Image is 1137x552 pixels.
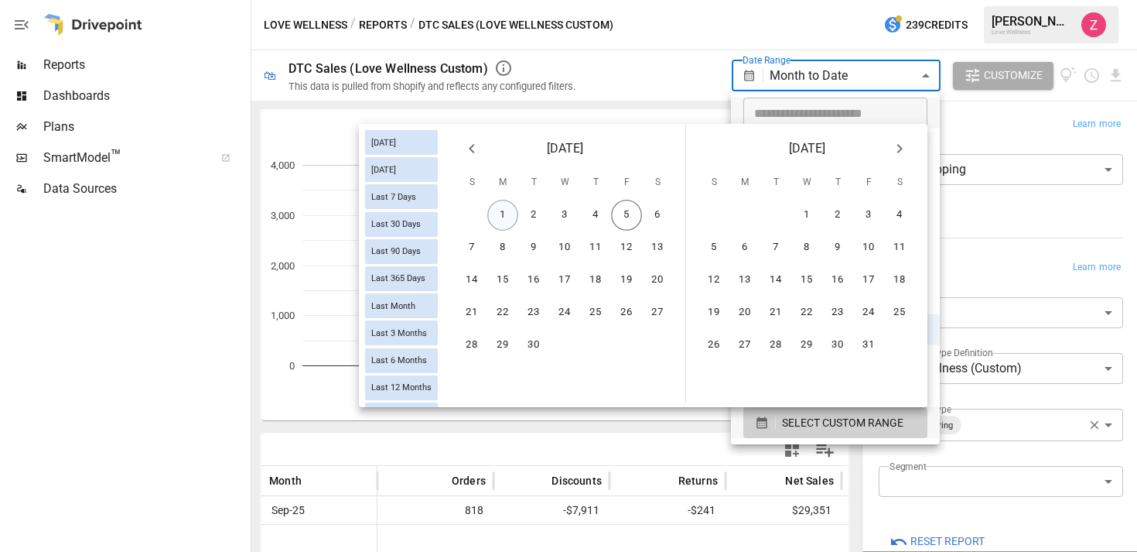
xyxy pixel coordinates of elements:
[642,265,673,296] button: 20
[365,219,427,229] span: Last 30 Days
[793,167,821,198] span: Wednesday
[580,297,611,328] button: 25
[365,138,402,148] span: [DATE]
[549,200,580,231] button: 3
[458,167,486,198] span: Sunday
[853,200,884,231] button: 3
[729,265,760,296] button: 13
[611,265,642,296] button: 19
[700,167,728,198] span: Sunday
[611,232,642,263] button: 12
[365,266,438,291] div: Last 365 Days
[642,200,673,231] button: 6
[487,265,518,296] button: 15
[760,297,791,328] button: 21
[365,301,422,311] span: Last Month
[456,265,487,296] button: 14
[580,232,611,263] button: 11
[487,200,518,231] button: 1
[855,167,883,198] span: Friday
[698,232,729,263] button: 5
[365,184,438,209] div: Last 7 Days
[487,330,518,361] button: 29
[365,239,438,264] div: Last 90 Days
[365,130,438,155] div: [DATE]
[365,192,422,202] span: Last 7 Days
[884,200,915,231] button: 4
[518,265,549,296] button: 16
[549,297,580,328] button: 24
[365,321,438,345] div: Last 3 Months
[520,167,548,198] span: Tuesday
[642,232,673,263] button: 13
[456,297,487,328] button: 21
[518,232,549,263] button: 9
[456,330,487,361] button: 28
[822,330,853,361] button: 30
[551,167,579,198] span: Wednesday
[729,232,760,263] button: 6
[782,413,903,433] span: SELECT CUSTOM RANGE
[582,167,609,198] span: Thursday
[518,297,549,328] button: 23
[822,232,853,263] button: 9
[644,167,671,198] span: Saturday
[580,265,611,296] button: 18
[580,200,611,231] button: 4
[789,138,825,159] span: [DATE]
[365,328,433,338] span: Last 3 Months
[487,232,518,263] button: 8
[456,232,487,263] button: 7
[611,297,642,328] button: 26
[853,232,884,263] button: 10
[822,200,853,231] button: 2
[791,232,822,263] button: 8
[853,330,884,361] button: 31
[365,246,427,256] span: Last 90 Days
[762,167,790,198] span: Tuesday
[698,297,729,328] button: 19
[791,297,822,328] button: 22
[365,273,432,283] span: Last 365 Days
[853,297,884,328] button: 24
[791,200,822,231] button: 1
[760,330,791,361] button: 28
[365,355,433,365] span: Last 6 Months
[884,232,915,263] button: 11
[642,297,673,328] button: 27
[613,167,640,198] span: Friday
[547,138,583,159] span: [DATE]
[365,348,438,373] div: Last 6 Months
[365,212,438,237] div: Last 30 Days
[456,133,487,164] button: Previous month
[729,297,760,328] button: 20
[518,330,549,361] button: 30
[884,265,915,296] button: 18
[698,265,729,296] button: 12
[729,330,760,361] button: 27
[487,297,518,328] button: 22
[365,382,438,393] span: Last 12 Months
[365,293,438,318] div: Last Month
[549,232,580,263] button: 10
[743,407,927,438] button: SELECT CUSTOM RANGE
[365,165,402,175] span: [DATE]
[731,167,759,198] span: Monday
[365,157,438,182] div: [DATE]
[884,297,915,328] button: 25
[791,265,822,296] button: 15
[489,167,517,198] span: Monday
[549,265,580,296] button: 17
[365,403,438,427] div: Last Year
[611,200,642,231] button: 5
[822,297,853,328] button: 23
[698,330,729,361] button: 26
[824,167,852,198] span: Thursday
[518,200,549,231] button: 2
[853,265,884,296] button: 17
[822,265,853,296] button: 16
[791,330,822,361] button: 29
[365,375,438,400] div: Last 12 Months
[886,167,913,198] span: Saturday
[760,265,791,296] button: 14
